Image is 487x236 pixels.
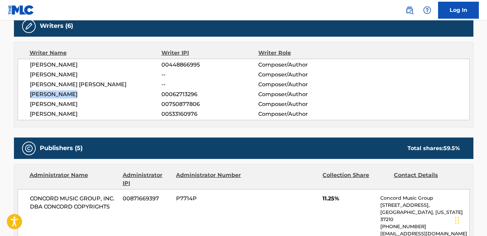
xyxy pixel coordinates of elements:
p: Concord Music Group [380,195,469,202]
span: 00750877806 [161,100,258,108]
img: Writers [25,22,33,30]
div: Writer IPI [161,49,258,57]
img: help [423,6,431,14]
span: Composer/Author [258,61,346,69]
div: Administrator Name [30,171,118,187]
div: Writer Role [258,49,346,57]
span: [PERSON_NAME] [30,61,162,69]
img: Publishers [25,144,33,152]
span: Composer/Author [258,110,346,118]
p: [STREET_ADDRESS], [380,202,469,209]
a: Public Search [403,3,416,17]
div: Slepen [455,210,459,231]
span: -- [161,71,258,79]
span: 00448866995 [161,61,258,69]
img: search [405,6,414,14]
a: Log In [438,2,479,19]
div: Writer Name [30,49,162,57]
span: [PERSON_NAME] [30,90,162,98]
span: Composer/Author [258,90,346,98]
div: Collection Share [323,171,388,187]
div: Total shares: [407,144,460,152]
img: MLC Logo [8,5,34,15]
div: Help [420,3,434,17]
h5: Writers (6) [40,22,73,30]
span: 11.25% [323,195,375,203]
p: [GEOGRAPHIC_DATA], [US_STATE] 37210 [380,209,469,223]
span: [PERSON_NAME] [30,110,162,118]
div: Contact Details [394,171,460,187]
span: P7714P [176,195,242,203]
div: Administrator Number [176,171,242,187]
span: CONCORD MUSIC GROUP, INC. DBA CONCORD COPYRIGHTS [30,195,118,211]
h5: Publishers (5) [40,144,83,152]
div: Administrator IPI [123,171,171,187]
p: [PHONE_NUMBER] [380,223,469,230]
span: Composer/Author [258,80,346,89]
span: Composer/Author [258,100,346,108]
span: 00533160976 [161,110,258,118]
span: [PERSON_NAME] [PERSON_NAME] [30,80,162,89]
span: 00062713296 [161,90,258,98]
span: Composer/Author [258,71,346,79]
span: -- [161,80,258,89]
div: Chatwidget [453,203,487,236]
span: 59.5 % [443,145,460,151]
span: [PERSON_NAME] [30,71,162,79]
span: 00871669397 [123,195,171,203]
iframe: Chat Widget [453,203,487,236]
span: [PERSON_NAME] [30,100,162,108]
